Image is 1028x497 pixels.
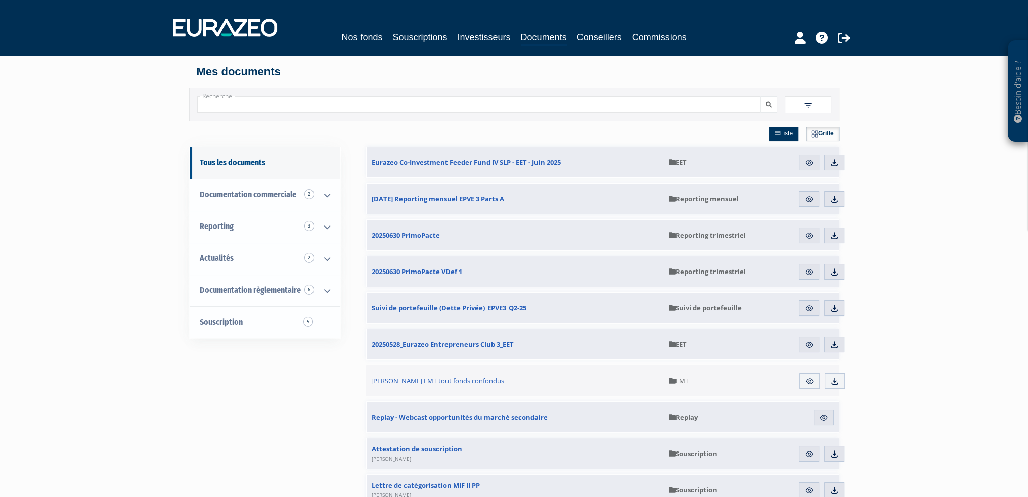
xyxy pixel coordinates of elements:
[830,195,839,204] img: download.svg
[811,130,818,138] img: grid.svg
[830,377,839,386] img: download.svg
[830,304,839,313] img: download.svg
[830,231,839,240] img: download.svg
[372,303,526,312] span: Suivi de portefeuille (Dette Privée)_EPVE3_Q2-25
[805,377,814,386] img: eye.svg
[304,189,314,199] span: 2
[830,486,839,495] img: download.svg
[372,231,440,240] span: 20250630 PrimoPacte
[669,376,689,385] span: EMT
[1012,46,1024,137] p: Besoin d'aide ?
[304,253,314,263] span: 2
[190,147,340,179] a: Tous les documents
[366,365,664,396] a: [PERSON_NAME] EMT tout fonds confondus
[303,317,313,327] span: 5
[367,293,664,323] a: Suivi de portefeuille (Dette Privée)_EPVE3_Q2-25
[803,101,813,110] img: filter.svg
[804,486,814,495] img: eye.svg
[367,329,664,359] a: 20250528_Eurazeo Entrepreneurs Club 3_EET
[190,243,340,275] a: Actualités 2
[830,267,839,277] img: download.svg
[392,30,447,44] a: Souscriptions
[200,221,234,231] span: Reporting
[372,267,462,276] span: 20250630 PrimoPacte VDef 1
[804,267,814,277] img: eye.svg
[669,158,687,167] span: EET
[830,340,839,349] img: download.svg
[367,220,664,250] a: 20250630 PrimoPacte
[669,267,746,276] span: Reporting trimestriel
[669,340,687,349] span: EET
[669,231,746,240] span: Reporting trimestriel
[190,211,340,243] a: Reporting 3
[372,194,504,203] span: [DATE] Reporting mensuel EPVE 3 Parts A
[190,306,340,338] a: Souscription5
[819,413,828,422] img: eye.svg
[804,195,814,204] img: eye.svg
[372,455,411,462] span: [PERSON_NAME]
[304,221,314,231] span: 3
[669,194,739,203] span: Reporting mensuel
[367,438,664,469] a: Attestation de souscription[PERSON_NAME]
[197,96,761,113] input: Recherche
[367,147,664,177] a: Eurazeo Co-Investment Feeder Fund IV SLP - EET - Juin 2025
[372,413,548,422] span: Replay - Webcast opportunités du marché secondaire
[669,303,742,312] span: Suivi de portefeuille
[669,485,717,494] span: Souscription
[190,275,340,306] a: Documentation règlementaire 6
[804,449,814,459] img: eye.svg
[669,449,717,458] span: Souscription
[804,231,814,240] img: eye.svg
[200,317,243,327] span: Souscription
[197,66,832,78] h4: Mes documents
[804,158,814,167] img: eye.svg
[806,127,839,141] a: Grille
[830,449,839,459] img: download.svg
[804,304,814,313] img: eye.svg
[577,30,622,44] a: Conseillers
[200,190,296,199] span: Documentation commerciale
[367,256,664,287] a: 20250630 PrimoPacte VDef 1
[190,179,340,211] a: Documentation commerciale 2
[521,30,567,46] a: Documents
[632,30,687,44] a: Commissions
[173,19,277,37] img: 1732889491-logotype_eurazeo_blanc_rvb.png
[372,444,462,463] span: Attestation de souscription
[371,376,504,385] span: [PERSON_NAME] EMT tout fonds confondus
[341,30,382,44] a: Nos fonds
[830,158,839,167] img: download.svg
[372,340,514,349] span: 20250528_Eurazeo Entrepreneurs Club 3_EET
[804,340,814,349] img: eye.svg
[367,184,664,214] a: [DATE] Reporting mensuel EPVE 3 Parts A
[200,285,301,295] span: Documentation règlementaire
[367,402,664,432] a: Replay - Webcast opportunités du marché secondaire
[372,158,561,167] span: Eurazeo Co-Investment Feeder Fund IV SLP - EET - Juin 2025
[457,30,510,44] a: Investisseurs
[304,285,314,295] span: 6
[669,413,698,422] span: Replay
[200,253,234,263] span: Actualités
[769,127,798,141] a: Liste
